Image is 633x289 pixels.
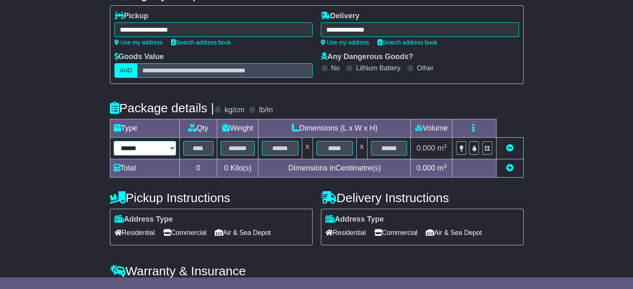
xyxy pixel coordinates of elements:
[506,164,514,172] a: Add new item
[217,119,258,138] td: Weight
[302,138,313,159] td: x
[114,63,138,78] label: AUD
[110,159,179,178] td: Total
[356,138,367,159] td: x
[259,106,273,115] label: lb/in
[377,39,437,46] a: Search address book
[356,64,400,72] label: Lithium Battery
[258,119,411,138] td: Dimensions (L x W x H)
[171,39,231,46] a: Search address book
[114,215,173,224] label: Address Type
[114,226,155,239] span: Residential
[114,12,149,21] label: Pickup
[417,164,435,172] span: 0.000
[411,119,452,138] td: Volume
[110,119,179,138] td: Type
[437,144,447,152] span: m
[224,164,228,172] span: 0
[179,119,217,138] td: Qty
[114,39,163,46] a: Use my address
[417,144,435,152] span: 0.000
[217,159,258,178] td: Kilo(s)
[426,226,482,239] span: Air & Sea Depot
[444,143,447,149] sup: 3
[258,159,411,178] td: Dimensions in Centimetre(s)
[110,101,214,115] h4: Package details |
[321,12,360,21] label: Delivery
[321,39,369,46] a: Use my address
[179,159,217,178] td: 0
[325,226,366,239] span: Residential
[325,215,384,224] label: Address Type
[417,64,434,72] label: Other
[110,264,524,278] h4: Warranty & Insurance
[321,191,524,205] h4: Delivery Instructions
[506,144,514,152] a: Remove this item
[110,191,313,205] h4: Pickup Instructions
[374,226,417,239] span: Commercial
[114,52,164,62] label: Goods Value
[215,226,271,239] span: Air & Sea Depot
[163,226,206,239] span: Commercial
[444,163,447,169] sup: 3
[437,164,447,172] span: m
[321,52,413,62] label: Any Dangerous Goods?
[331,64,340,72] label: No
[224,106,244,115] label: kg/cm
